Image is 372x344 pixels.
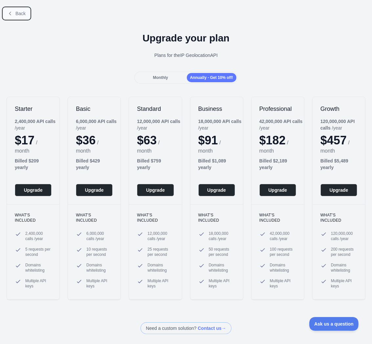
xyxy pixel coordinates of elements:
span: 25 requests per second [147,247,174,257]
span: 6,000,000 calls / year [86,231,113,241]
span: 100 requests per second [270,247,296,257]
span: 200 requests per second [331,247,357,257]
span: 42,000,000 calls / year [270,231,296,241]
span: 5 requests per second [25,247,52,257]
span: Domains whitelisting [147,262,174,273]
span: 2,400,000 calls / year [25,231,52,241]
span: 18,000,000 calls / year [209,231,235,241]
iframe: Toggle Customer Support [309,317,359,331]
span: Domains whitelisting [270,262,296,273]
span: 10 requests per second [86,247,113,257]
span: Domains whitelisting [86,262,113,273]
span: Domains whitelisting [25,262,52,273]
span: 12,000,000 calls / year [147,231,174,241]
span: Domains whitelisting [331,262,357,273]
span: 120,000,000 calls / year [331,231,357,241]
span: 50 requests per second [209,247,235,257]
span: Domains whitelisting [209,262,235,273]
